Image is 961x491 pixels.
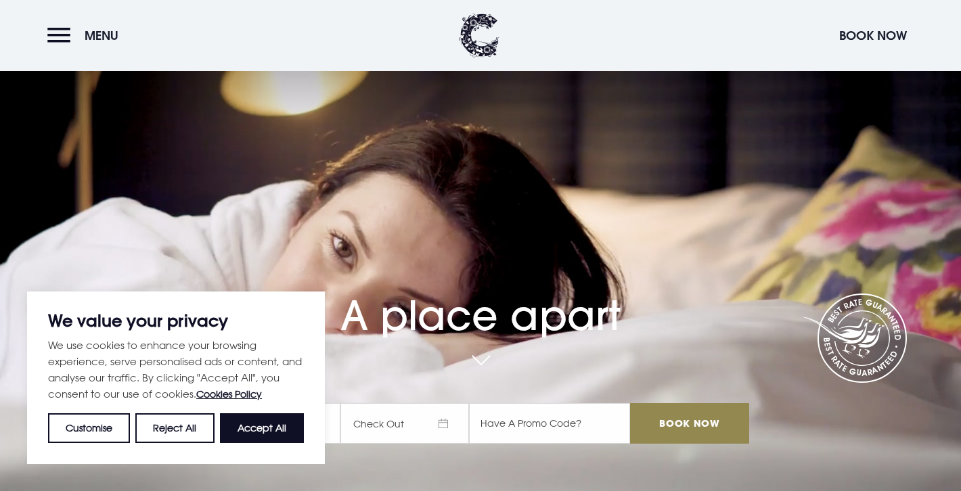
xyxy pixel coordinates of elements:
[85,28,118,43] span: Menu
[469,403,630,444] input: Have A Promo Code?
[47,21,125,50] button: Menu
[832,21,914,50] button: Book Now
[48,312,304,329] p: We value your privacy
[340,403,469,444] span: Check Out
[220,413,304,443] button: Accept All
[212,261,749,340] h1: A place apart
[48,337,304,402] p: We use cookies to enhance your browsing experience, serve personalised ads or content, and analys...
[48,413,130,443] button: Customise
[630,403,749,444] input: Book Now
[135,413,214,443] button: Reject All
[459,14,499,57] img: Clandeboye Lodge
[196,388,262,400] a: Cookies Policy
[27,291,325,464] div: We value your privacy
